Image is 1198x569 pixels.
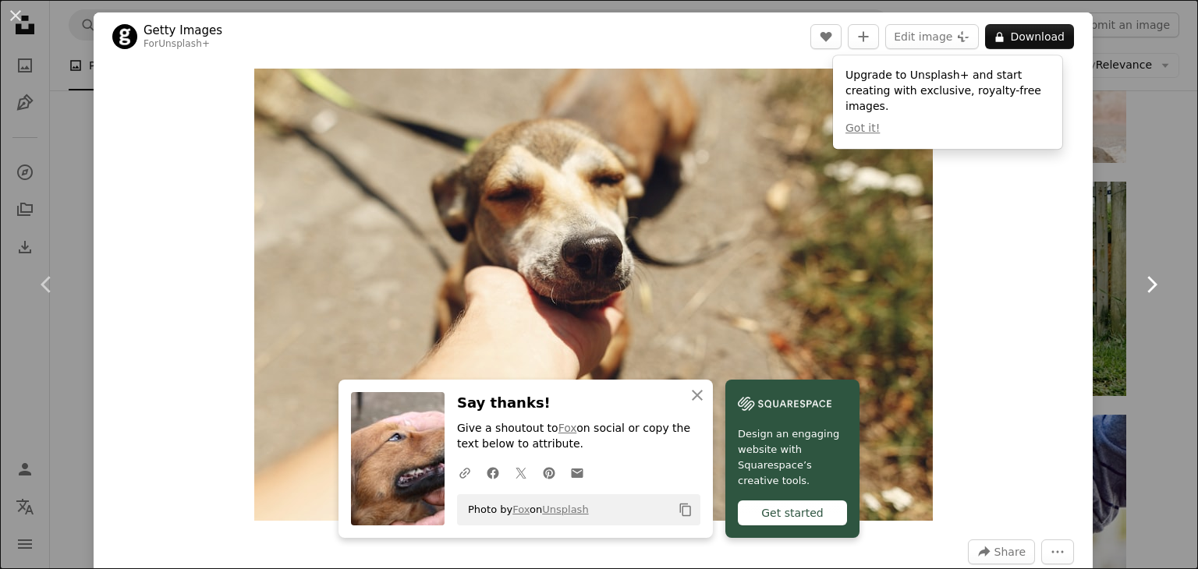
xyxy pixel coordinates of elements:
[254,69,933,521] button: Zoom in on this image
[738,426,847,489] span: Design an engaging website with Squarespace’s creative tools.
[738,392,831,415] img: file-1606177908946-d1eed1cbe4f5image
[457,421,700,452] p: Give a shoutout to on social or copy the text below to attribute.
[535,457,563,488] a: Share on Pinterest
[479,457,507,488] a: Share on Facebook
[672,497,699,523] button: Copy to clipboard
[1041,539,1074,564] button: More Actions
[457,392,700,415] h3: Say thanks!
[848,24,879,49] button: Add to Collection
[738,500,847,525] div: Get started
[968,539,1035,564] button: Share this image
[507,457,535,488] a: Share on Twitter
[1104,210,1198,359] a: Next
[542,504,588,515] a: Unsplash
[112,24,137,49] img: Go to Getty Images's profile
[558,422,577,434] a: Fox
[254,69,933,521] img: hand of man caress brown scared dog from shelter posing outside in sunny park, adoption concept
[158,38,210,49] a: Unsplash+
[725,380,860,538] a: Design an engaging website with Squarespace’s creative tools.Get started
[845,121,880,136] button: Got it!
[810,24,842,49] button: Like
[512,504,530,515] a: Fox
[144,23,222,38] a: Getty Images
[885,24,979,49] button: Edit image
[985,24,1074,49] button: Download
[144,38,222,51] div: For
[460,497,589,522] span: Photo by on
[833,55,1062,149] div: Upgrade to Unsplash+ and start creating with exclusive, royalty-free images.
[563,457,591,488] a: Share over email
[994,540,1026,564] span: Share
